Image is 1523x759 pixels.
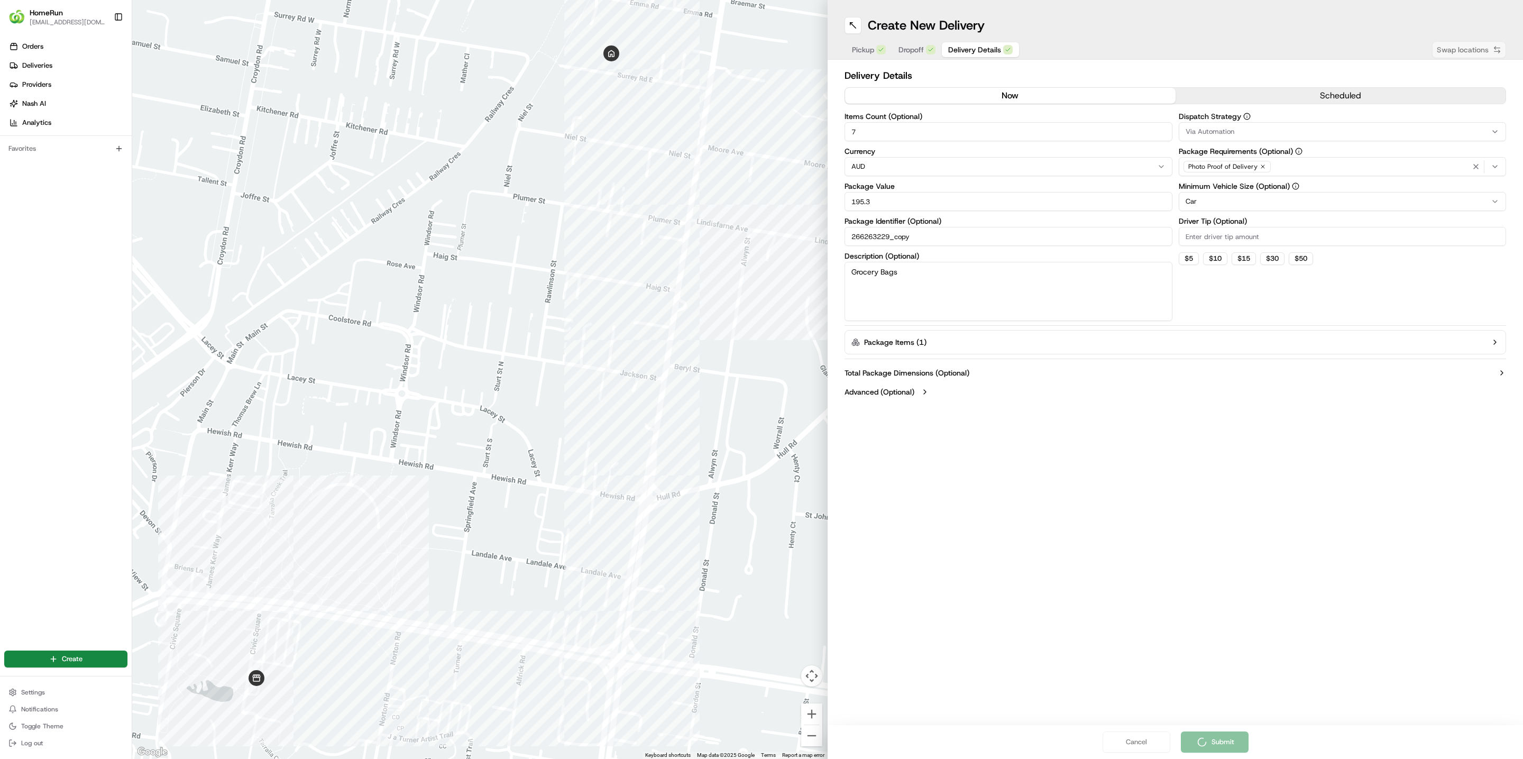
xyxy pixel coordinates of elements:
[845,330,1506,354] button: Package Items (1)
[1179,252,1199,265] button: $5
[4,736,127,751] button: Log out
[30,7,63,18] button: HomeRun
[845,148,1172,155] label: Currency
[21,739,43,747] span: Log out
[868,17,985,34] h1: Create New Delivery
[801,665,822,687] button: Map camera controls
[1292,182,1299,190] button: Minimum Vehicle Size (Optional)
[801,703,822,725] button: Zoom in
[4,95,132,112] a: Nash AI
[845,217,1172,225] label: Package Identifier (Optional)
[135,745,170,759] a: Open this area in Google Maps (opens a new window)
[1179,227,1507,246] input: Enter driver tip amount
[8,8,25,25] img: HomeRun
[4,114,132,131] a: Analytics
[4,685,127,700] button: Settings
[1203,252,1227,265] button: $10
[1179,217,1507,225] label: Driver Tip (Optional)
[1186,127,1234,136] span: Via Automation
[30,18,105,26] button: [EMAIL_ADDRESS][DOMAIN_NAME]
[845,262,1172,321] textarea: Grocery Bags
[1243,113,1251,120] button: Dispatch Strategy
[845,368,1506,378] button: Total Package Dimensions (Optional)
[1179,148,1507,155] label: Package Requirements (Optional)
[1179,157,1507,176] button: Photo Proof of Delivery
[1260,252,1285,265] button: $30
[845,387,914,397] label: Advanced (Optional)
[4,719,127,734] button: Toggle Theme
[22,61,52,70] span: Deliveries
[864,337,926,348] label: Package Items ( 1 )
[1289,252,1313,265] button: $50
[845,368,969,378] label: Total Package Dimensions (Optional)
[22,42,43,51] span: Orders
[4,38,132,55] a: Orders
[845,113,1172,120] label: Items Count (Optional)
[697,752,755,758] span: Map data ©2025 Google
[852,44,874,55] span: Pickup
[22,80,51,89] span: Providers
[22,99,46,108] span: Nash AI
[4,76,132,93] a: Providers
[845,68,1506,83] h2: Delivery Details
[135,745,170,759] img: Google
[801,725,822,746] button: Zoom out
[4,4,109,30] button: HomeRunHomeRun[EMAIL_ADDRESS][DOMAIN_NAME]
[782,752,824,758] a: Report a map error
[1179,113,1507,120] label: Dispatch Strategy
[1295,148,1302,155] button: Package Requirements (Optional)
[21,705,58,714] span: Notifications
[761,752,776,758] a: Terms (opens in new tab)
[948,44,1001,55] span: Delivery Details
[21,722,63,730] span: Toggle Theme
[845,182,1172,190] label: Package Value
[845,387,1506,397] button: Advanced (Optional)
[845,227,1172,246] input: Enter package identifier
[4,702,127,717] button: Notifications
[1176,88,1506,104] button: scheduled
[62,654,82,664] span: Create
[645,752,691,759] button: Keyboard shortcuts
[22,118,51,127] span: Analytics
[21,688,45,697] span: Settings
[4,651,127,667] button: Create
[845,88,1176,104] button: now
[845,252,1172,260] label: Description (Optional)
[898,44,924,55] span: Dropoff
[4,140,127,157] div: Favorites
[845,122,1172,141] input: Enter number of items
[845,192,1172,211] input: Enter package value
[1179,122,1507,141] button: Via Automation
[4,57,132,74] a: Deliveries
[1232,252,1256,265] button: $15
[1179,182,1507,190] label: Minimum Vehicle Size (Optional)
[1188,162,1258,171] span: Photo Proof of Delivery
